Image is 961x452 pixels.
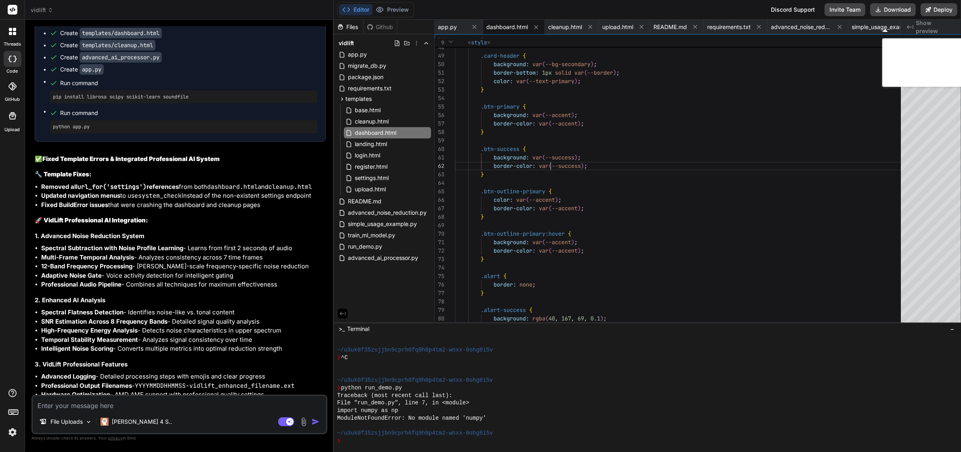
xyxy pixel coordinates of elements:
span: { [503,272,507,280]
div: 49 [435,52,444,60]
div: 79 [435,306,444,314]
span: var [516,196,526,203]
div: 76 [435,280,444,289]
strong: Professional Audio Pipeline [41,280,121,288]
strong: Multi-Frame Temporal Analysis [41,253,134,261]
span: var [539,247,549,254]
span: color: [494,77,513,85]
strong: Fixed BuildError issues [41,201,108,209]
li: - Detailed processing steps with emojis and clear progress [41,372,326,381]
strong: Temporal Stability Measurement [41,336,138,343]
span: background: [494,315,529,322]
li: - Detailed signal quality analysis [41,317,326,326]
div: 65 [435,187,444,196]
span: ; [558,196,561,203]
span: ❯ [337,354,341,362]
span: ) [590,61,594,68]
span: ~/u3uk0f35zsjjbn9cprh6fq9h0p4tm2-wnxx-0ohg8i5v [337,346,493,354]
span: --text-primary [529,77,574,85]
div: 62 [435,162,444,170]
span: ) [600,315,603,322]
span: style [471,39,487,46]
code: YYYYMMDDHHMMSS-vidlift_enhanced_filename.ext [135,382,295,390]
span: background: [494,111,529,119]
img: Pick Models [85,419,92,425]
span: 9 [435,39,444,47]
span: ❯ [337,384,341,392]
span: --accent [529,196,555,203]
span: ; [578,154,581,161]
span: advanced_ai_processor.py [347,253,419,263]
span: ( [549,120,552,127]
li: - Combines all techniques for maximum effectiveness [41,280,326,289]
div: 72 [435,247,444,255]
span: upload.html [354,184,387,194]
li: - Voice activity detection for intelligent gating [41,271,326,280]
span: --accent [552,247,578,254]
span: ) [578,247,581,254]
span: Run command [60,109,317,117]
span: − [950,325,955,333]
div: 59 [435,136,444,145]
span: ~/u3uk0f35zsjjbn9cprh6fq9h0p4tm2-wnxx-0ohg8i5v [337,377,493,384]
span: privacy [108,435,123,440]
span: 0.1 [590,315,600,322]
span: ) [571,239,574,246]
span: , [571,315,574,322]
div: 54 [435,94,444,103]
code: dashboard.html [207,183,258,191]
span: ; [581,205,584,212]
span: upload.html [602,23,633,31]
img: icon [312,418,320,426]
div: Create [60,41,155,49]
span: ) [571,111,574,119]
span: border-color: [494,120,536,127]
span: simple_usage_example.py [852,23,912,31]
span: , [555,315,558,322]
li: - Identifies noise-like vs. tonal content [41,308,326,317]
strong: Spectral Flatness Detection [41,308,124,316]
span: { [529,306,532,314]
li: - AMD AMF support with professional quality settings [41,390,326,400]
span: .btn-outline-primary [481,188,545,195]
span: border-color: [494,205,536,212]
div: 80 [435,314,444,323]
img: Claude 4 Sonnet [100,418,109,426]
span: ( [549,162,552,169]
span: none [519,281,532,288]
label: GitHub [5,96,20,103]
span: .card-header [481,52,519,59]
strong: 2. Enhanced AI Analysis [35,296,105,304]
button: Invite Team [825,3,865,16]
div: 55 [435,103,444,111]
div: 56 [435,111,444,119]
span: --success [545,154,574,161]
div: 68 [435,213,444,221]
div: 73 [435,255,444,264]
span: --bg-secondary [545,61,590,68]
span: run_demo.py [347,242,383,251]
button: Download [870,3,916,16]
code: advanced_ai_processor.py [80,52,162,63]
span: package.json [347,72,384,82]
span: ( [542,154,545,161]
span: requirements.txt [707,23,751,31]
span: --accent [552,120,578,127]
strong: Hardware Optimization [41,391,110,398]
span: ; [616,69,620,76]
span: background: [494,154,529,161]
span: var [532,61,542,68]
span: ; [584,162,587,169]
li: - Learns from first 2 seconds of audio [41,244,326,253]
div: 57 [435,119,444,128]
div: 74 [435,264,444,272]
span: ( [549,205,552,212]
span: var [539,162,549,169]
strong: Removed all references [41,183,179,190]
strong: Spectral Subtraction with Noise Profile Learning [41,244,183,252]
strong: SNR Estimation Across 8 Frequency Bands [41,318,167,325]
span: .alert [481,272,500,280]
span: landing.html [354,139,388,149]
pre: python app.py [53,123,314,130]
span: ModuleNotFoundError: No module named 'numpy' [337,414,486,422]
